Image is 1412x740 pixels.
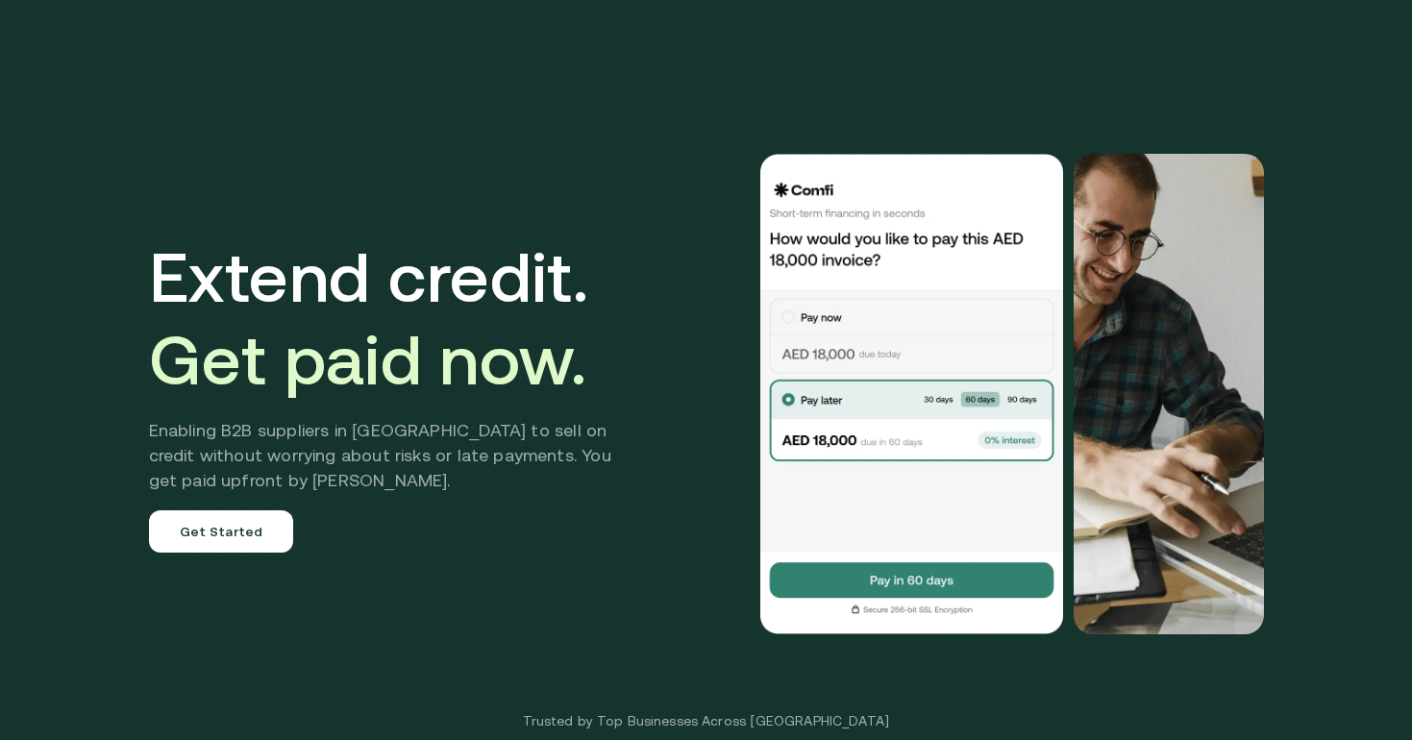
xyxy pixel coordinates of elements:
img: Would you like to pay this AED 18,000.00 invoice? [1074,154,1264,634]
img: Would you like to pay this AED 18,000.00 invoice? [758,154,1066,634]
a: Get Started [149,510,294,553]
span: Get paid now. [149,320,587,399]
h2: Enabling B2B suppliers in [GEOGRAPHIC_DATA] to sell on credit without worrying about risks or lat... [149,418,640,493]
h1: Extend credit. [149,235,640,401]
